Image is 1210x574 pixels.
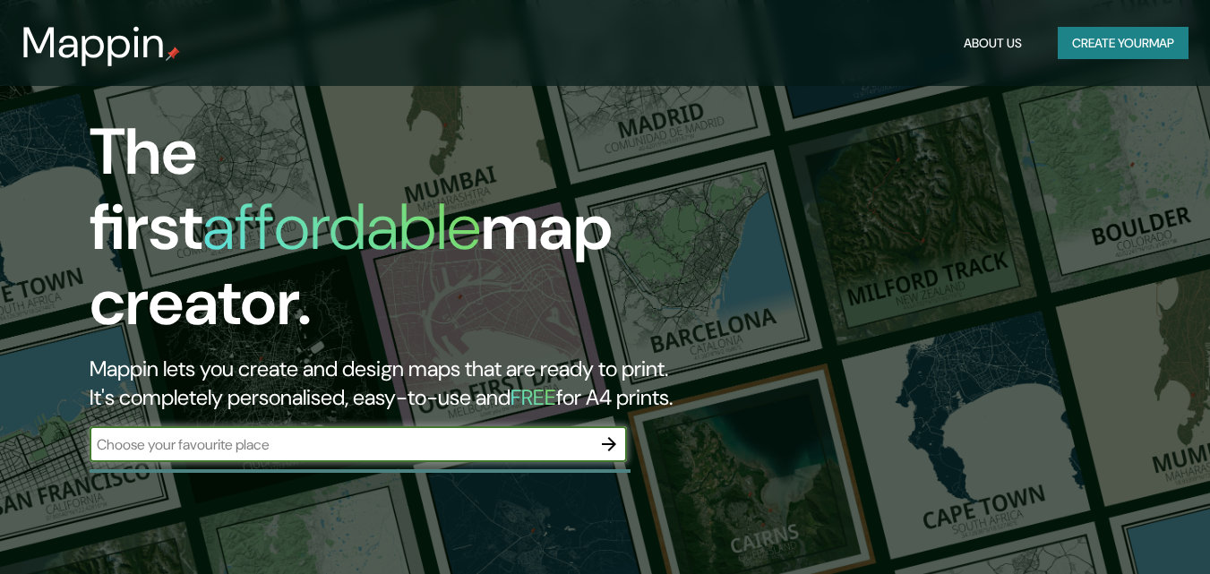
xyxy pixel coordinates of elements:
h5: FREE [511,383,556,411]
h2: Mappin lets you create and design maps that are ready to print. It's completely personalised, eas... [90,355,695,412]
input: Choose your favourite place [90,434,591,455]
button: About Us [957,27,1029,60]
h1: affordable [202,185,481,269]
button: Create yourmap [1058,27,1189,60]
h1: The first map creator. [90,115,695,355]
h3: Mappin [21,18,166,68]
img: mappin-pin [166,47,180,61]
